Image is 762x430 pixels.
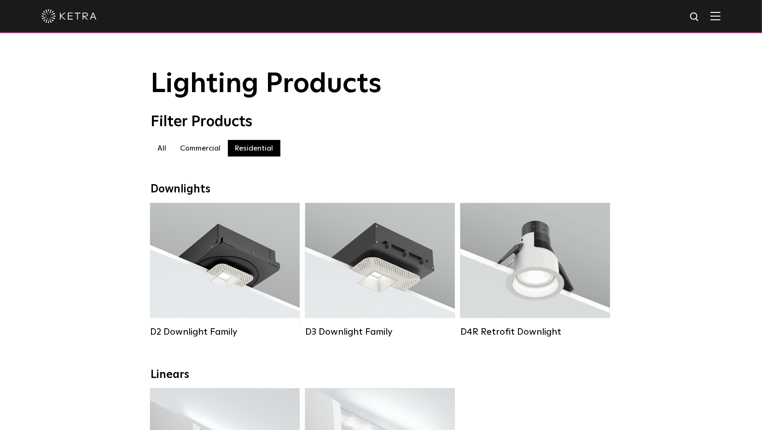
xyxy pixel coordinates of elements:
div: Filter Products [151,113,611,131]
span: Lighting Products [151,70,382,98]
img: Hamburger%20Nav.svg [710,12,721,20]
a: D4R Retrofit Downlight Lumen Output:800Colors:White / BlackBeam Angles:15° / 25° / 40° / 60°Watta... [460,203,610,337]
div: D4R Retrofit Downlight [460,326,610,337]
label: All [151,140,174,157]
div: D2 Downlight Family [150,326,300,337]
label: Commercial [174,140,228,157]
img: ketra-logo-2019-white [41,9,97,23]
div: Linears [151,368,611,382]
label: Residential [228,140,280,157]
div: Downlights [151,183,611,196]
img: search icon [689,12,701,23]
div: D3 Downlight Family [305,326,455,337]
a: D3 Downlight Family Lumen Output:700 / 900 / 1100Colors:White / Black / Silver / Bronze / Paintab... [305,203,455,337]
a: D2 Downlight Family Lumen Output:1200Colors:White / Black / Gloss Black / Silver / Bronze / Silve... [150,203,300,337]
